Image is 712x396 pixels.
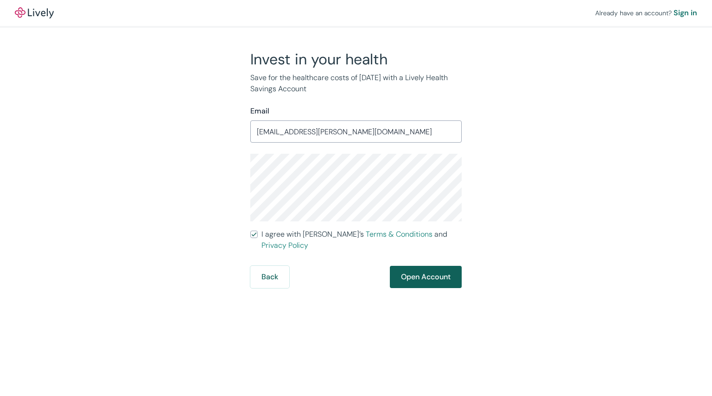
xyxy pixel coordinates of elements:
[261,240,308,250] a: Privacy Policy
[390,266,462,288] button: Open Account
[250,266,289,288] button: Back
[674,7,697,19] a: Sign in
[250,50,462,69] h2: Invest in your health
[595,7,697,19] div: Already have an account?
[261,229,462,251] span: I agree with [PERSON_NAME]’s and
[15,7,54,19] a: LivelyLively
[366,229,432,239] a: Terms & Conditions
[250,72,462,94] p: Save for the healthcare costs of [DATE] with a Lively Health Savings Account
[250,106,269,117] label: Email
[15,7,54,19] img: Lively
